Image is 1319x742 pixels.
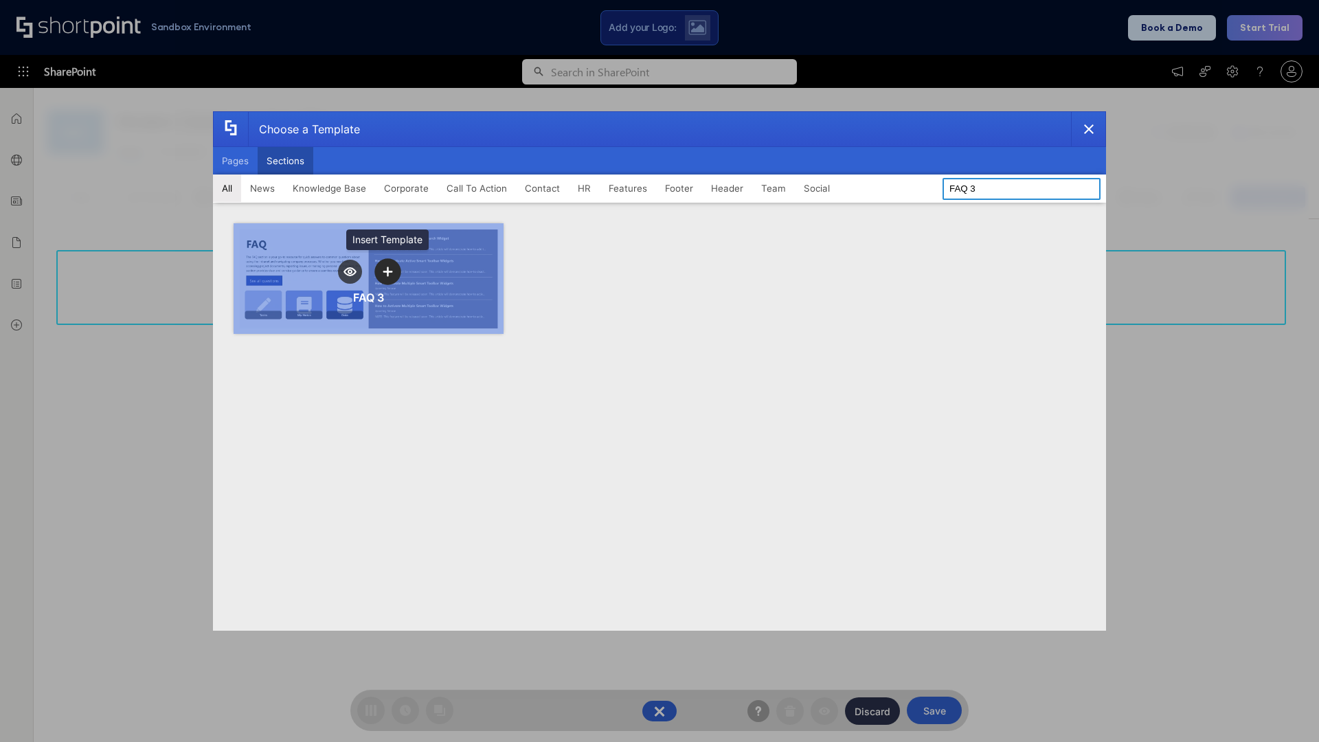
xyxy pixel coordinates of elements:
[702,175,752,202] button: Header
[516,175,569,202] button: Contact
[213,111,1106,631] div: template selector
[752,175,795,202] button: Team
[248,112,360,146] div: Choose a Template
[943,178,1101,200] input: Search
[656,175,702,202] button: Footer
[258,147,313,175] button: Sections
[284,175,375,202] button: Knowledge Base
[600,175,656,202] button: Features
[569,175,600,202] button: HR
[241,175,284,202] button: News
[795,175,839,202] button: Social
[353,291,384,304] div: FAQ 3
[375,175,438,202] button: Corporate
[213,175,241,202] button: All
[438,175,516,202] button: Call To Action
[1250,676,1319,742] iframe: Chat Widget
[213,147,258,175] button: Pages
